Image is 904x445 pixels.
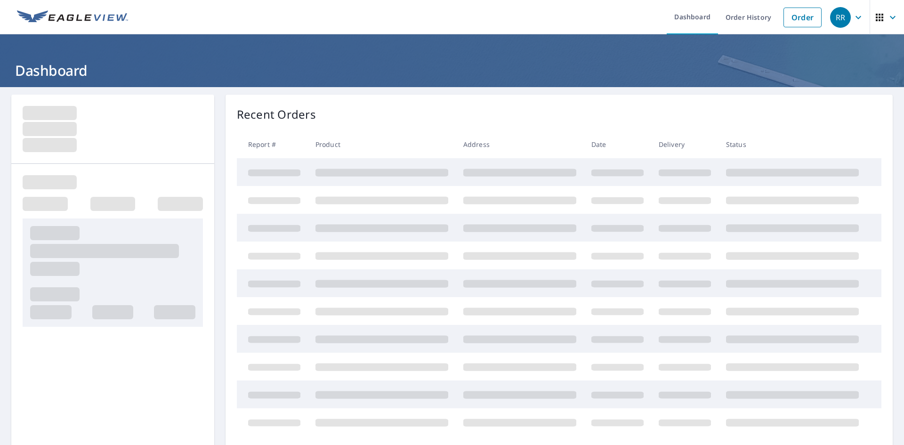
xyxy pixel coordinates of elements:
img: EV Logo [17,10,128,24]
th: Date [584,130,651,158]
th: Report # [237,130,308,158]
p: Recent Orders [237,106,316,123]
a: Order [783,8,822,27]
h1: Dashboard [11,61,893,80]
th: Product [308,130,456,158]
th: Status [718,130,866,158]
th: Address [456,130,584,158]
div: RR [830,7,851,28]
th: Delivery [651,130,718,158]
